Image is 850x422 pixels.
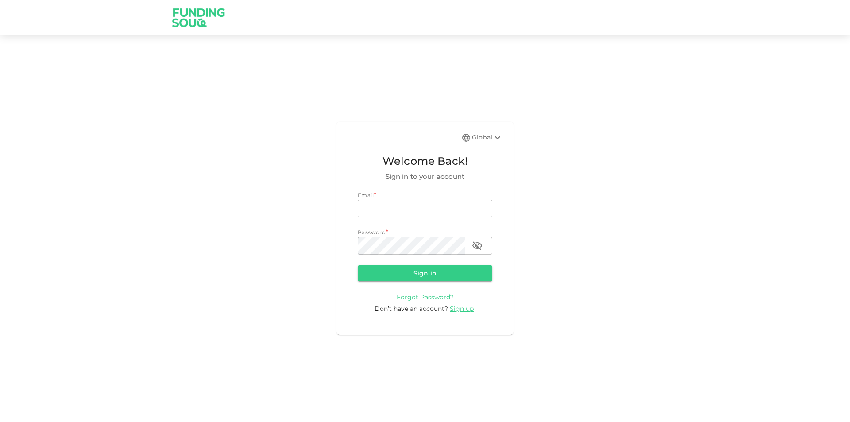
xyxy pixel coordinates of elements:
[358,192,374,198] span: Email
[358,153,492,170] span: Welcome Back!
[358,265,492,281] button: Sign in
[358,200,492,217] input: email
[358,237,465,255] input: password
[375,305,448,313] span: Don’t have an account?
[397,293,454,301] a: Forgot Password?
[472,132,503,143] div: Global
[358,229,386,236] span: Password
[358,171,492,182] span: Sign in to your account
[450,305,474,313] span: Sign up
